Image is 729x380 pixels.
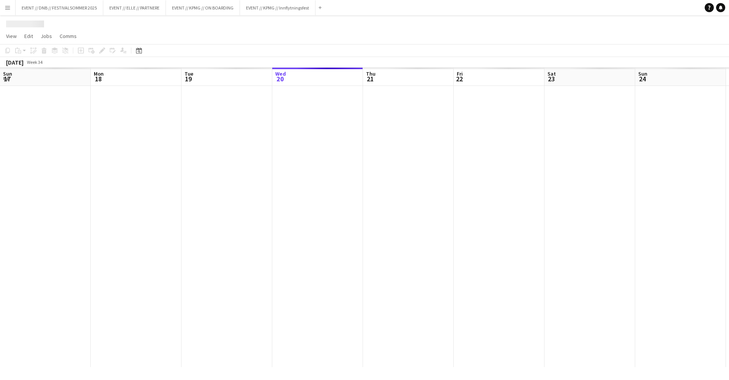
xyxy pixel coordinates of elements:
span: 17 [2,74,12,83]
div: [DATE] [6,59,24,66]
a: Jobs [38,31,55,41]
span: 18 [93,74,104,83]
span: 24 [637,74,647,83]
span: 21 [365,74,376,83]
span: Sun [3,70,12,77]
span: Thu [366,70,376,77]
a: Comms [57,31,80,41]
button: EVENT // ELLE // PARTNERE [103,0,166,15]
span: Sun [638,70,647,77]
span: View [6,33,17,40]
span: Week 34 [25,59,44,65]
span: Comms [60,33,77,40]
span: 20 [274,74,286,83]
a: Edit [21,31,36,41]
span: Tue [185,70,193,77]
button: EVENT // KPMG // ON BOARDING [166,0,240,15]
a: View [3,31,20,41]
span: Sat [548,70,556,77]
span: 22 [456,74,463,83]
span: Wed [275,70,286,77]
span: Edit [24,33,33,40]
button: EVENT // DNB // FESTIVALSOMMER 2025 [16,0,103,15]
span: 23 [546,74,556,83]
span: Jobs [41,33,52,40]
span: Fri [457,70,463,77]
span: 19 [183,74,193,83]
span: Mon [94,70,104,77]
button: EVENT // KPMG // Innflytningsfest [240,0,316,15]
